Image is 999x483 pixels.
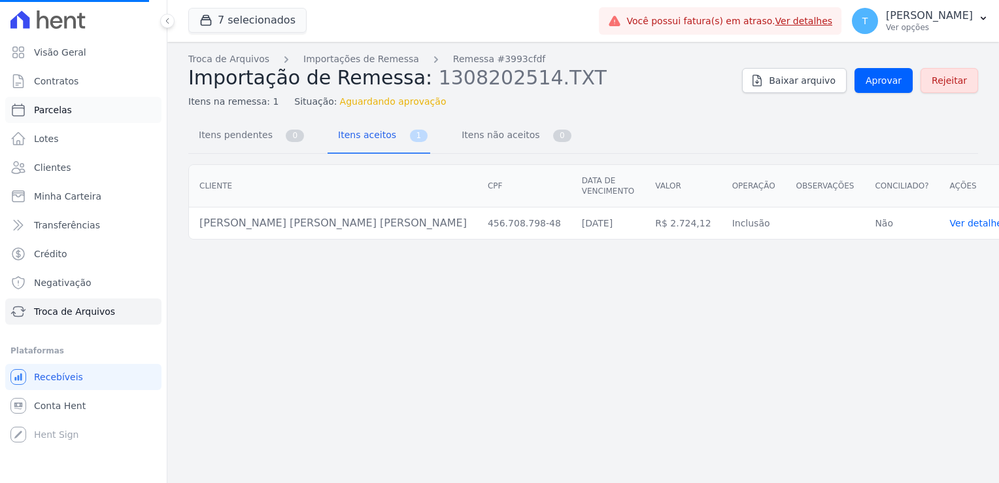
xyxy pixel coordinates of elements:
[34,219,100,232] span: Transferências
[189,207,477,240] td: [PERSON_NAME] [PERSON_NAME] [PERSON_NAME]
[5,39,161,65] a: Visão Geral
[34,399,86,412] span: Conta Hent
[188,66,432,89] span: Importação de Remessa:
[5,364,161,390] a: Recebíveis
[645,165,721,207] th: Valor
[864,207,939,240] td: Não
[191,122,275,148] span: Itens pendentes
[34,190,101,203] span: Minha Carteira
[5,241,161,267] a: Crédito
[303,52,419,66] a: Importações de Remessa
[571,165,645,207] th: Data de vencimento
[410,130,428,142] span: 1
[5,270,161,296] a: Negativação
[188,52,732,66] nav: Breadcrumb
[439,65,607,89] span: 1308202514.TXT
[477,207,571,240] td: 456.708.798-48
[453,52,545,66] a: Remessa #3993cfdf
[454,122,542,148] span: Itens não aceitos
[645,207,721,240] td: R$ 2.724,12
[189,165,477,207] th: Cliente
[294,95,337,109] span: Situação:
[34,103,72,116] span: Parcelas
[886,9,973,22] p: [PERSON_NAME]
[330,122,399,148] span: Itens aceitos
[866,74,902,87] span: Aprovar
[188,52,269,66] a: Troca de Arquivos
[742,68,847,93] a: Baixar arquivo
[5,298,161,325] a: Troca de Arquivos
[34,276,92,289] span: Negativação
[34,46,86,59] span: Visão Geral
[769,74,836,87] span: Baixar arquivo
[5,393,161,419] a: Conta Hent
[921,68,978,93] a: Rejeitar
[477,165,571,207] th: CPF
[786,165,865,207] th: Observações
[188,8,307,33] button: 7 selecionados
[340,95,447,109] span: Aguardando aprovação
[34,305,115,318] span: Troca de Arquivos
[5,183,161,209] a: Minha Carteira
[932,74,967,87] span: Rejeitar
[5,97,161,123] a: Parcelas
[34,75,78,88] span: Contratos
[34,132,59,145] span: Lotes
[571,207,645,240] td: [DATE]
[5,126,161,152] a: Lotes
[451,119,574,154] a: Itens não aceitos 0
[722,165,786,207] th: Operação
[5,68,161,94] a: Contratos
[775,16,833,26] a: Ver detalhes
[188,95,279,109] span: Itens na remessa: 1
[722,207,786,240] td: Inclusão
[855,68,913,93] a: Aprovar
[5,154,161,181] a: Clientes
[286,130,304,142] span: 0
[34,370,83,384] span: Recebíveis
[841,3,999,39] button: T [PERSON_NAME] Ver opções
[5,212,161,238] a: Transferências
[328,119,430,154] a: Itens aceitos 1
[862,16,868,26] span: T
[886,22,973,33] p: Ver opções
[864,165,939,207] th: Conciliado?
[626,14,832,28] span: Você possui fatura(s) em atraso.
[553,130,571,142] span: 0
[34,247,67,260] span: Crédito
[34,161,71,174] span: Clientes
[188,119,307,154] a: Itens pendentes 0
[10,343,156,359] div: Plataformas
